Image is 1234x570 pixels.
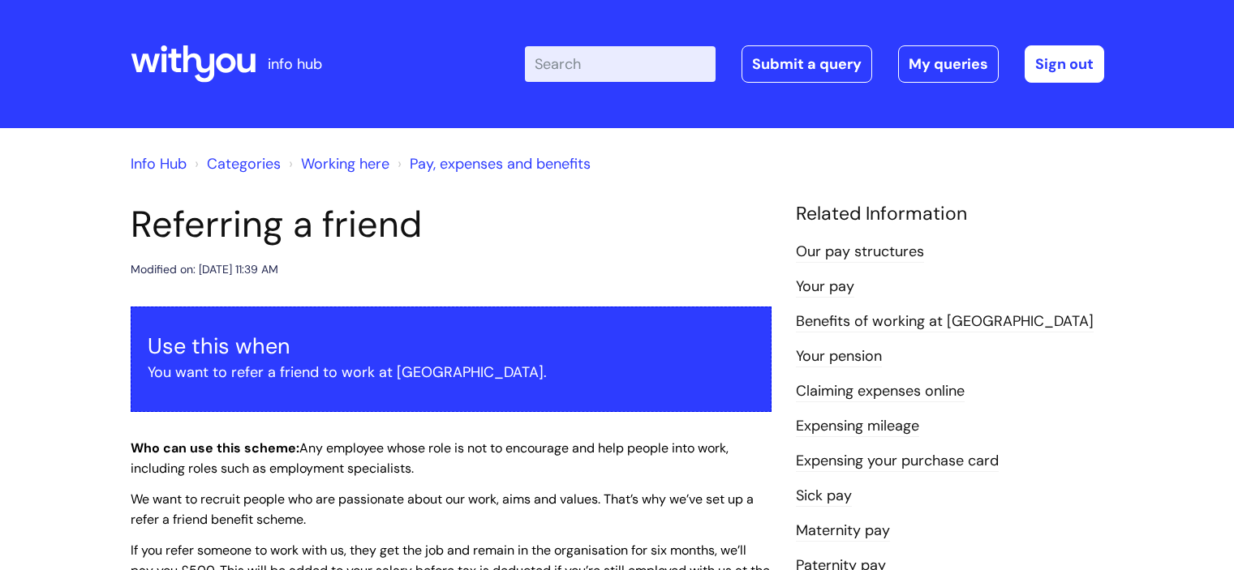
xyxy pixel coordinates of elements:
[796,416,919,437] a: Expensing mileage
[525,45,1104,83] div: | -
[796,381,965,402] a: Claiming expenses online
[131,439,729,477] span: Any employee whose role is not to encourage and help people into work, including roles such as em...
[285,151,389,177] li: Working here
[796,486,852,507] a: Sick pay
[131,439,299,456] strong: Who can use this scheme:
[207,154,281,174] a: Categories
[131,259,278,280] div: Modified on: [DATE] 11:39 AM
[131,154,187,174] a: Info Hub
[742,45,872,83] a: Submit a query
[796,242,924,263] a: Our pay structures
[796,521,890,542] a: Maternity pay
[301,154,389,174] a: Working here
[796,203,1104,225] h4: Related Information
[393,151,591,177] li: Pay, expenses and benefits
[898,45,999,83] a: My queries
[796,311,1094,332] a: Benefits of working at [GEOGRAPHIC_DATA]
[525,46,716,82] input: Search
[191,151,281,177] li: Solution home
[796,276,854,298] a: Your pay
[148,359,755,385] p: You want to refer a friend to work at [GEOGRAPHIC_DATA].
[148,333,755,359] h3: Use this when
[131,203,772,246] h1: Referring a friend
[796,451,999,472] a: Expensing your purchase card
[268,51,322,77] p: info hub
[410,154,591,174] a: Pay, expenses and benefits
[131,491,754,528] span: We want to recruit people who are passionate about our work, aims and values. That’s why we’ve se...
[796,346,882,367] a: Your pension
[1025,45,1104,83] a: Sign out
